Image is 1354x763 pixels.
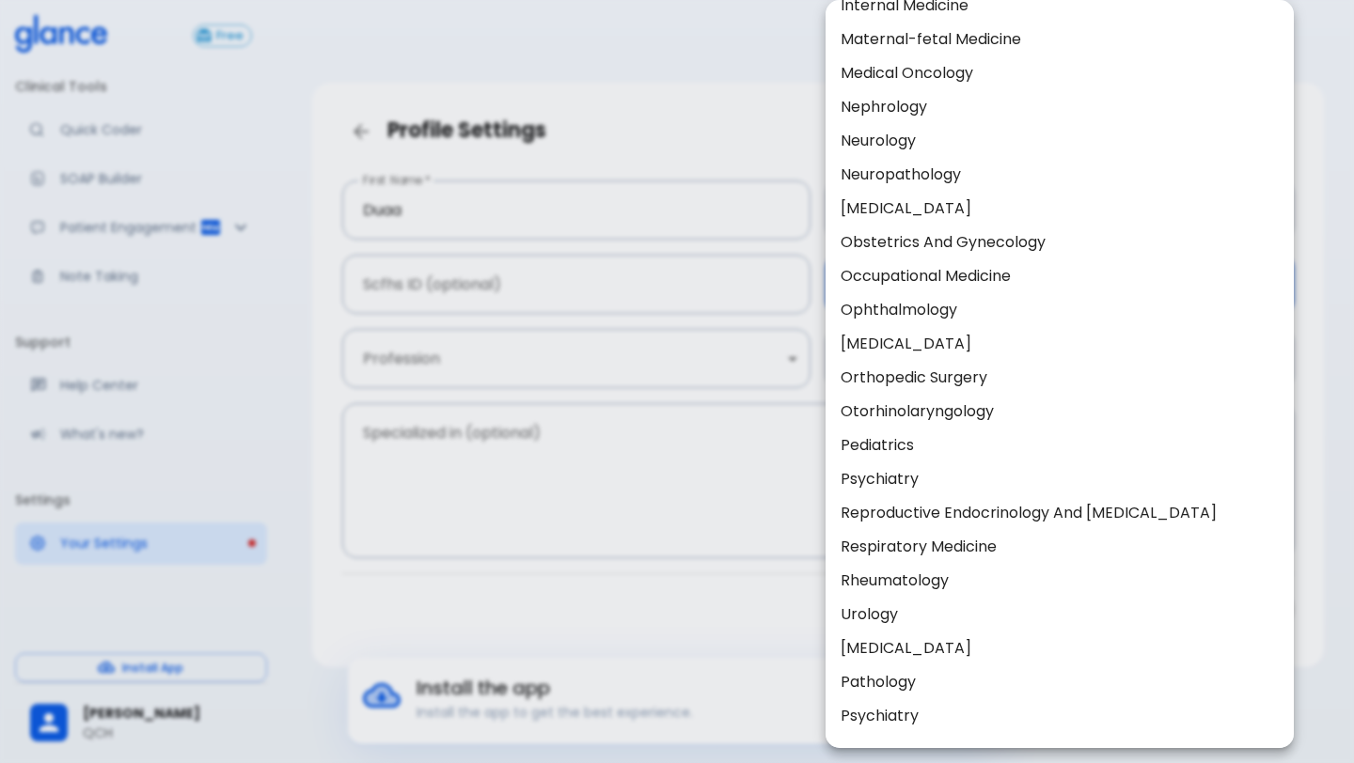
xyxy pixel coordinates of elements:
[826,23,1294,56] li: Maternal-fetal Medicine
[826,90,1294,124] li: Nephrology
[826,462,1294,496] li: Psychiatry
[826,496,1294,530] li: Reproductive Endocrinology And [MEDICAL_DATA]
[826,327,1294,361] li: [MEDICAL_DATA]
[826,631,1294,665] li: [MEDICAL_DATA]
[826,428,1294,462] li: Pediatrics
[826,699,1294,733] li: Psychiatry
[826,665,1294,699] li: Pathology
[826,192,1294,226] li: [MEDICAL_DATA]
[826,530,1294,564] li: Respiratory Medicine
[826,293,1294,327] li: Ophthalmology
[826,361,1294,395] li: Orthopedic Surgery
[826,56,1294,90] li: Medical Oncology
[826,226,1294,259] li: Obstetrics And Gynecology
[826,598,1294,631] li: Urology
[826,395,1294,428] li: Otorhinolaryngology
[826,158,1294,192] li: Neuropathology
[826,564,1294,598] li: Rheumatology
[826,124,1294,158] li: Neurology
[826,259,1294,293] li: Occupational Medicine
